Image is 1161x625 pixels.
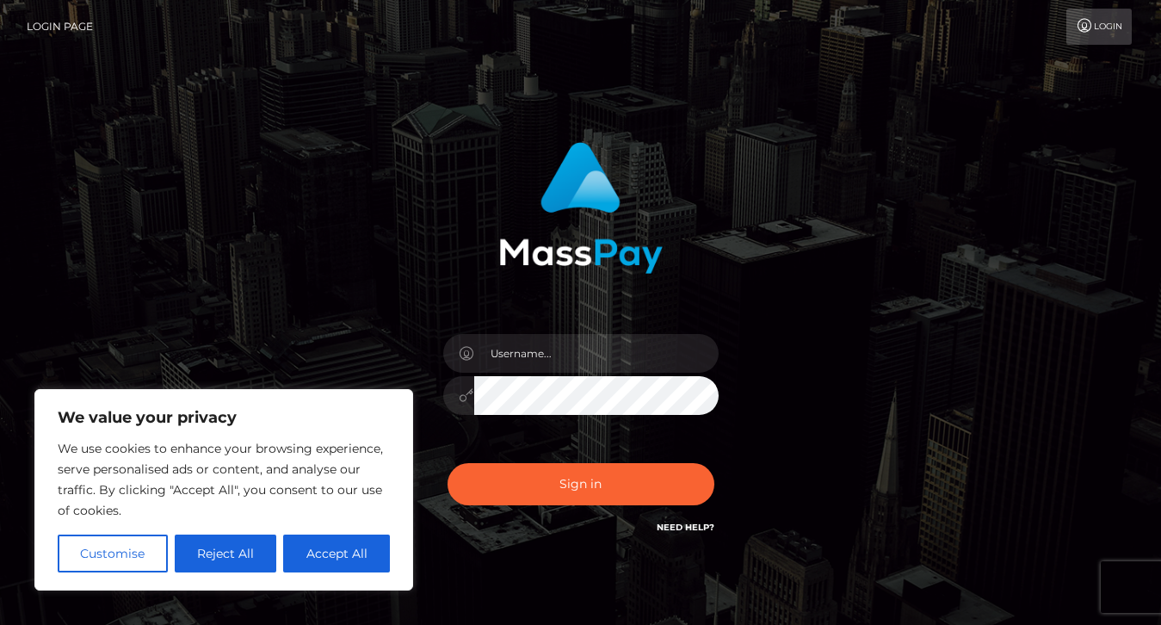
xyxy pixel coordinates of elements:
[283,535,390,572] button: Accept All
[58,535,168,572] button: Customise
[58,438,390,521] p: We use cookies to enhance your browsing experience, serve personalised ads or content, and analys...
[34,389,413,591] div: We value your privacy
[499,142,663,274] img: MassPay Login
[474,334,719,373] input: Username...
[657,522,714,533] a: Need Help?
[27,9,93,45] a: Login Page
[58,407,390,428] p: We value your privacy
[175,535,277,572] button: Reject All
[1066,9,1132,45] a: Login
[448,463,714,505] button: Sign in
